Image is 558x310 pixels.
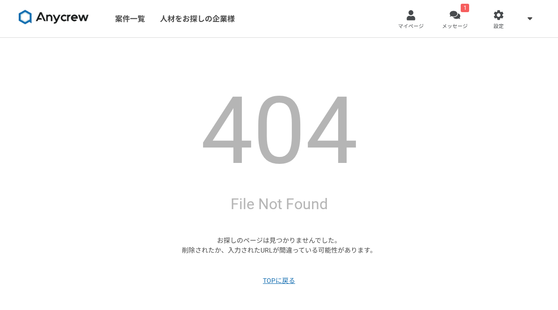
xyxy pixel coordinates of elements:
[182,236,377,255] p: お探しのページは見つかりませんでした。 削除されたか、入力されたURLが間違っている可能性があります。
[263,276,295,286] a: TOPに戻る
[461,4,469,12] div: 1
[231,193,328,215] h2: File Not Found
[442,23,468,30] span: メッセージ
[201,85,358,178] h1: 404
[398,23,424,30] span: マイページ
[19,10,89,25] img: 8DqYSo04kwAAAAASUVORK5CYII=
[493,23,504,30] span: 設定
